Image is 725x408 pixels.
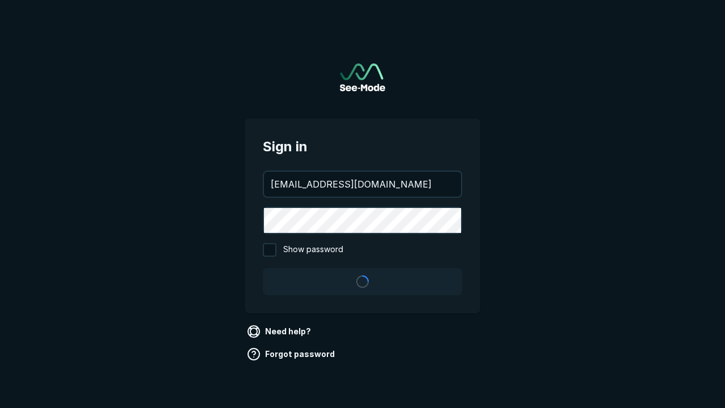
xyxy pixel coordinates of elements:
span: Show password [283,243,343,257]
a: Go to sign in [340,63,385,91]
img: See-Mode Logo [340,63,385,91]
a: Need help? [245,322,315,341]
input: your@email.com [264,172,461,197]
a: Forgot password [245,345,339,363]
span: Sign in [263,137,462,157]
